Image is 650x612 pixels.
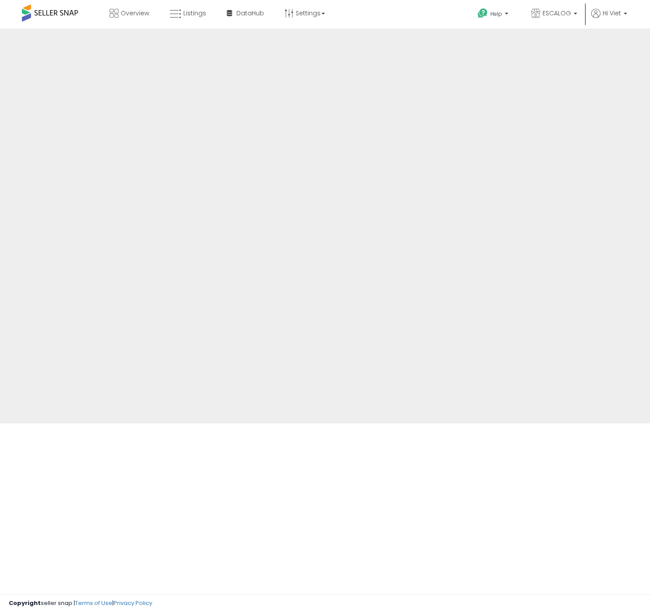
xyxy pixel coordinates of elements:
[477,8,488,19] i: Get Help
[603,9,621,18] span: Hi Viet
[591,9,627,29] a: Hi Viet
[121,9,149,18] span: Overview
[471,1,517,29] a: Help
[543,9,571,18] span: ESCALOG
[183,9,206,18] span: Listings
[490,10,502,18] span: Help
[236,9,264,18] span: DataHub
